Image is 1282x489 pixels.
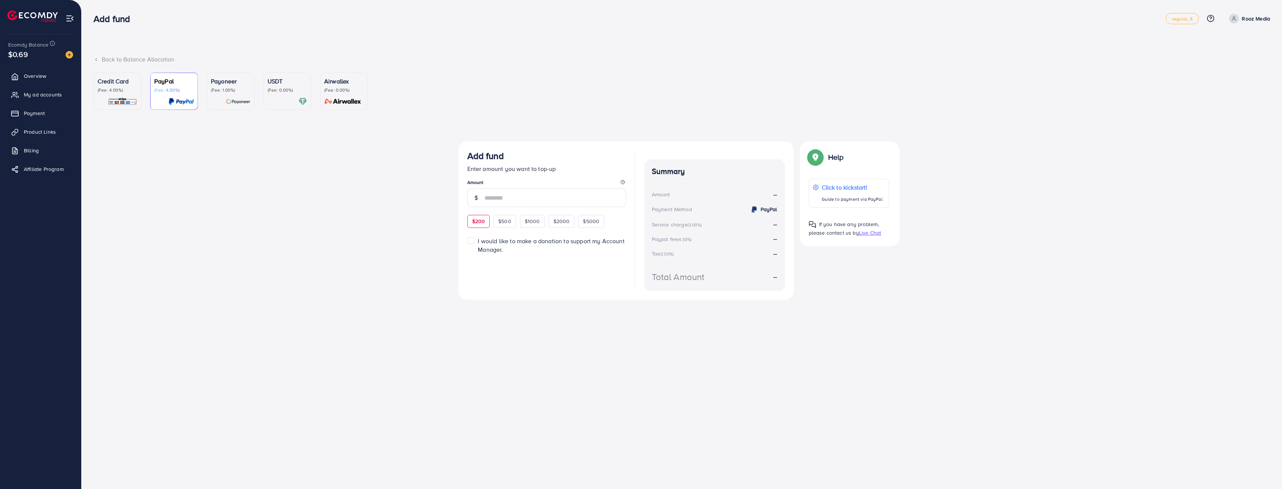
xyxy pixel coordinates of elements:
img: menu [66,14,74,23]
span: Affiliate Program [24,165,64,173]
strong: -- [773,235,777,243]
span: $1000 [525,217,540,225]
strong: -- [773,250,777,258]
a: regular_4 [1166,13,1199,24]
p: Guide to payment via PayPal [822,195,882,204]
div: Payment Method [652,206,692,213]
img: card [322,97,364,106]
a: Overview [6,69,76,83]
span: $500 [498,217,511,225]
p: USDT [268,77,307,86]
p: Click to kickstart! [822,183,882,192]
p: (Fee: 0.00%) [324,87,364,93]
div: Service charge [652,221,704,228]
small: (4.50%) [678,236,692,242]
p: (Fee: 0.00%) [268,87,307,93]
img: card [108,97,137,106]
a: Product Links [6,124,76,139]
img: logo [7,10,58,22]
p: PayPal [154,77,194,86]
span: I would like to make a donation to support my Account Manager. [478,237,624,254]
span: $5000 [583,217,599,225]
span: Overview [24,72,46,80]
a: Affiliate Program [6,162,76,177]
strong: PayPal [761,206,777,213]
p: Enter amount you want to top-up [467,164,626,173]
a: My ad accounts [6,87,76,102]
a: Payment [6,106,76,121]
span: $200 [472,217,485,225]
p: (Fee: 1.00%) [211,87,250,93]
a: Billing [6,143,76,158]
img: card [299,97,307,106]
h3: Add fund [467,150,504,161]
img: card [226,97,250,106]
img: credit [750,205,759,214]
p: (Fee: 4.50%) [154,87,194,93]
img: Popup guide [809,150,822,164]
h4: Summary [652,167,777,176]
span: Billing [24,147,39,154]
div: Tax [652,250,676,257]
p: Payoneer [211,77,250,86]
p: Airwallex [324,77,364,86]
img: card [168,97,194,106]
span: Ecomdy Balance [8,41,48,48]
span: $2000 [553,217,570,225]
span: My ad accounts [24,91,62,98]
p: Credit Card [98,77,137,86]
span: Payment [24,109,45,117]
strong: -- [773,220,777,228]
strong: -- [773,273,777,281]
p: Help [828,153,844,162]
img: image [66,51,73,58]
div: Amount [652,191,670,198]
p: (Fee: 4.00%) [98,87,137,93]
h3: Add fund [94,13,136,24]
div: Back to Balance Allocation [94,55,1270,64]
iframe: Chat [1250,455,1276,483]
small: (3.00%) [688,222,702,228]
span: $0.69 [8,48,28,60]
div: Total Amount [652,270,705,283]
span: Product Links [24,128,56,136]
img: Popup guide [809,221,816,228]
strong: -- [773,190,777,199]
span: Live Chat [859,229,881,236]
small: (3.00%) [660,251,674,257]
div: Paypal fee [652,235,694,243]
legend: Amount [467,179,626,188]
span: If you have any problem, please contact us by [809,220,879,236]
